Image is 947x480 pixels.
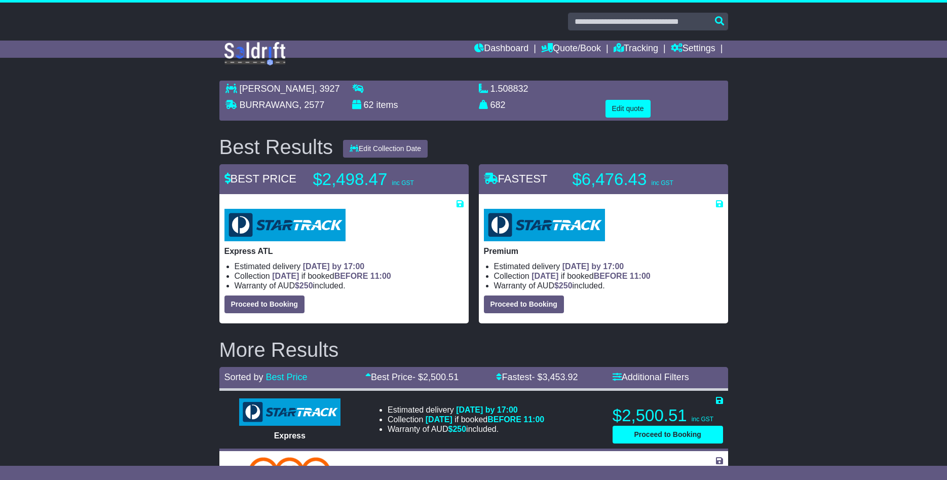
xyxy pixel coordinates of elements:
[272,272,391,280] span: if booked
[532,372,578,382] span: - $
[224,372,263,382] span: Sorted by
[365,372,459,382] a: Best Price- $2,500.51
[388,415,544,424] li: Collection
[523,415,544,424] span: 11:00
[613,405,723,426] p: $2,500.51
[376,100,398,110] span: items
[303,262,365,271] span: [DATE] by 17:00
[235,271,464,281] li: Collection
[484,246,723,256] p: Premium
[412,372,459,382] span: - $
[559,281,573,290] span: 250
[274,431,306,440] span: Express
[594,272,628,280] span: BEFORE
[219,339,728,361] h2: More Results
[692,416,713,423] span: inc GST
[334,272,368,280] span: BEFORE
[224,209,346,241] img: StarTrack: Express ATL
[364,100,374,110] span: 62
[224,246,464,256] p: Express ATL
[614,41,658,58] a: Tracking
[490,100,506,110] span: 682
[423,372,459,382] span: 2,500.51
[562,262,624,271] span: [DATE] by 17:00
[613,426,723,444] button: Proceed to Booking
[573,169,699,190] p: $6,476.43
[299,100,324,110] span: , 2577
[272,272,299,280] span: [DATE]
[452,425,466,433] span: 250
[370,272,391,280] span: 11:00
[541,41,601,58] a: Quote/Book
[343,140,428,158] button: Edit Collection Date
[484,209,605,241] img: StarTrack: Premium
[214,136,338,158] div: Best Results
[671,41,715,58] a: Settings
[224,296,305,313] button: Proceed to Booking
[651,179,673,187] span: inc GST
[494,281,723,290] li: Warranty of AUD included.
[494,271,723,281] li: Collection
[315,84,340,94] span: , 3927
[490,84,528,94] span: 1.508832
[239,398,340,426] img: StarTrack: Express
[240,100,299,110] span: BURRAWANG
[392,179,413,187] span: inc GST
[388,405,544,415] li: Estimated delivery
[224,172,296,185] span: BEST PRICE
[313,169,440,190] p: $2,498.47
[494,262,723,271] li: Estimated delivery
[613,372,689,382] a: Additional Filters
[543,372,578,382] span: 3,453.92
[266,372,308,382] a: Best Price
[474,41,528,58] a: Dashboard
[605,100,651,118] button: Edit quote
[240,84,315,94] span: [PERSON_NAME]
[448,425,466,433] span: $
[496,372,578,382] a: Fastest- $3,453.92
[295,281,313,290] span: $
[426,415,452,424] span: [DATE]
[456,405,518,414] span: [DATE] by 17:00
[487,415,521,424] span: BEFORE
[532,272,650,280] span: if booked
[388,465,544,475] li: Estimated delivery
[554,281,573,290] span: $
[532,272,558,280] span: [DATE]
[426,415,544,424] span: if booked
[235,262,464,271] li: Estimated delivery
[630,272,651,280] span: 11:00
[484,296,564,313] button: Proceed to Booking
[484,172,548,185] span: FASTEST
[388,424,544,434] li: Warranty of AUD included.
[235,281,464,290] li: Warranty of AUD included.
[299,281,313,290] span: 250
